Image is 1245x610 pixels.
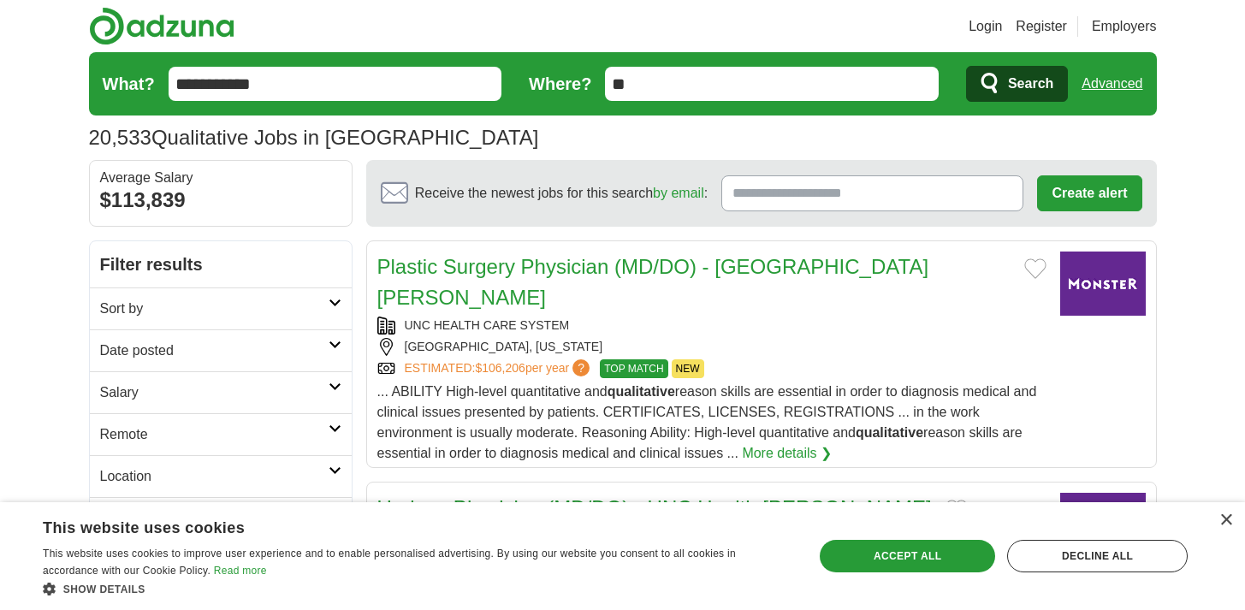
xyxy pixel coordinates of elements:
div: This website uses cookies [43,512,748,538]
button: Create alert [1037,175,1141,211]
a: Register [1016,16,1067,37]
h2: Remote [100,424,329,445]
a: Urology Physician (MD/DO) - UNC Health [PERSON_NAME] [377,496,932,519]
h2: Location [100,466,329,487]
h1: Qualitative Jobs in [GEOGRAPHIC_DATA] [89,126,539,149]
strong: qualitative [856,425,923,440]
a: Location [90,455,352,497]
div: Average Salary [100,171,341,185]
label: Where? [529,71,591,97]
a: Plastic Surgery Physician (MD/DO) - [GEOGRAPHIC_DATA][PERSON_NAME] [377,255,929,309]
span: NEW [672,359,704,378]
div: [GEOGRAPHIC_DATA], [US_STATE] [377,338,1046,356]
a: ESTIMATED:$106,206per year? [405,359,594,378]
h2: Filter results [90,241,352,287]
a: More details ❯ [742,443,832,464]
span: ? [572,359,590,376]
span: $106,206 [475,361,525,375]
span: ... ABILITY High-level quantitative and reason skills are essential in order to diagnosis medical... [377,384,1037,460]
div: Show details [43,580,791,597]
span: Receive the newest jobs for this search : [415,183,708,204]
strong: qualitative [608,384,675,399]
a: Employers [1092,16,1157,37]
div: UNC HEALTH CARE SYSTEM [377,317,1046,335]
div: Decline all [1007,540,1188,572]
div: $113,839 [100,185,341,216]
a: Advanced [1082,67,1142,101]
a: by email [653,186,704,200]
button: Add to favorite jobs [1024,258,1046,279]
a: Read more, opens a new window [214,565,267,577]
a: Category [90,497,352,539]
a: Salary [90,371,352,413]
span: Show details [63,583,145,595]
span: Search [1008,67,1053,101]
h2: Salary [100,382,329,403]
img: Adzuna logo [89,7,234,45]
span: This website uses cookies to improve user experience and to enable personalised advertising. By u... [43,548,736,577]
a: Sort by [90,287,352,329]
img: Company logo [1060,252,1146,316]
span: 20,533 [89,122,151,153]
button: Add to favorite jobs [946,500,968,520]
a: Remote [90,413,352,455]
label: What? [103,71,155,97]
button: Search [966,66,1068,102]
h2: Sort by [100,299,329,319]
h2: Date posted [100,341,329,361]
img: Company logo [1060,493,1146,557]
span: TOP MATCH [600,359,667,378]
div: Accept all [820,540,995,572]
div: Close [1219,514,1232,527]
a: Date posted [90,329,352,371]
a: Login [969,16,1002,37]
